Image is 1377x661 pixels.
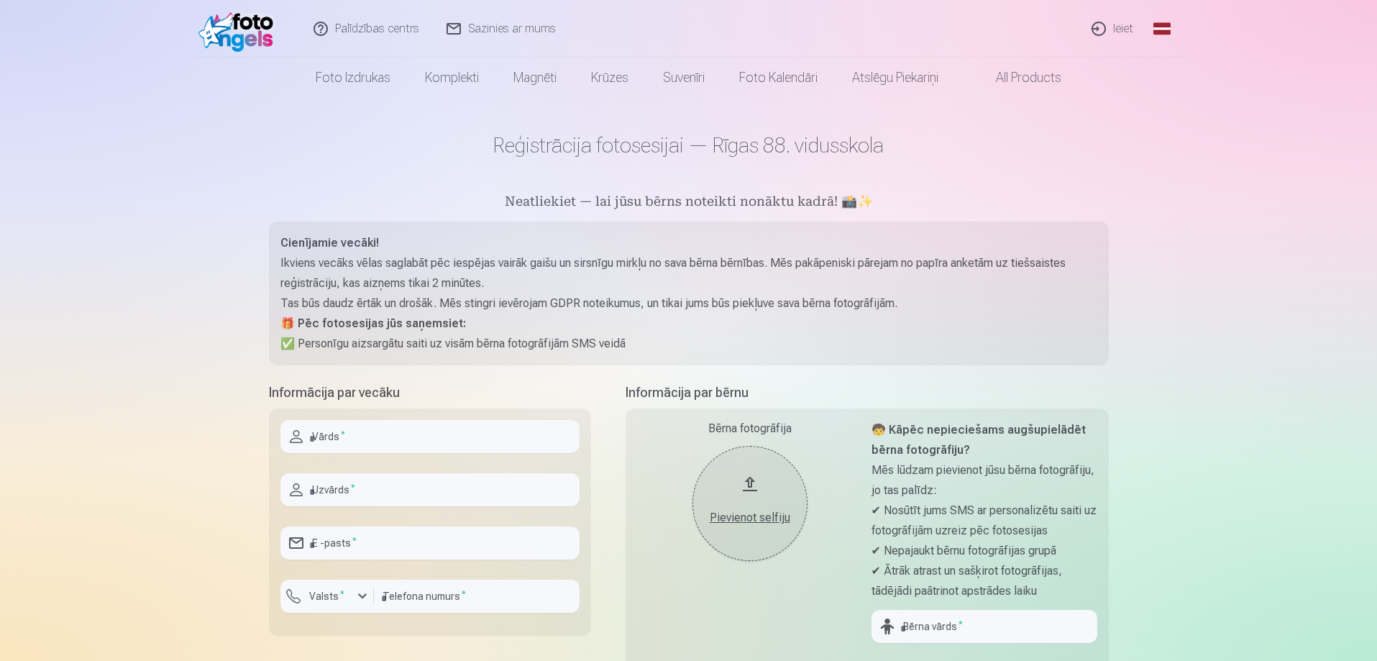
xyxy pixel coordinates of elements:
[835,58,956,98] a: Atslēgu piekariņi
[626,383,1109,403] h5: Informācija par bērnu
[722,58,835,98] a: Foto kalendāri
[280,253,1097,293] p: Ikviens vecāks vēlas saglabāt pēc iespējas vairāk gaišu un sirsnīgu mirkļu no sava bērna bērnības...
[496,58,574,98] a: Magnēti
[872,561,1097,601] p: ✔ Ātrāk atrast un sašķirot fotogrāfijas, tādējādi paātrinot apstrādes laiku
[269,193,1109,213] h5: Neatliekiet — lai jūsu bērns noteikti nonāktu kadrā! 📸✨
[298,58,408,98] a: Foto izdrukas
[280,293,1097,314] p: Tas būs daudz ērtāk un drošāk. Mēs stingri ievērojam GDPR noteikumus, un tikai jums būs piekļuve ...
[198,6,281,52] img: /fa1
[872,501,1097,541] p: ✔ Nosūtīt jums SMS ar personalizētu saiti uz fotogrāfijām uzreiz pēc fotosesijas
[280,316,466,330] strong: 🎁 Pēc fotosesijas jūs saņemsiet:
[574,58,646,98] a: Krūzes
[269,132,1109,158] h1: Reģistrācija fotosesijai — Rīgas 88. vidusskola
[280,334,1097,354] p: ✅ Personīgu aizsargātu saiti uz visām bērna fotogrāfijām SMS veidā
[303,589,350,603] label: Valsts
[269,383,591,403] h5: Informācija par vecāku
[280,580,374,613] button: Valsts*
[872,423,1086,457] strong: 🧒 Kāpēc nepieciešams augšupielādēt bērna fotogrāfiju?
[872,541,1097,561] p: ✔ Nepajaukt bērnu fotogrāfijas grupā
[408,58,496,98] a: Komplekti
[280,236,379,250] strong: Cienījamie vecāki!
[872,460,1097,501] p: Mēs lūdzam pievienot jūsu bērna fotogrāfiju, jo tas palīdz:
[707,509,793,526] div: Pievienot selfiju
[637,420,863,437] div: Bērna fotogrāfija
[646,58,722,98] a: Suvenīri
[692,446,808,561] button: Pievienot selfiju
[956,58,1079,98] a: All products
